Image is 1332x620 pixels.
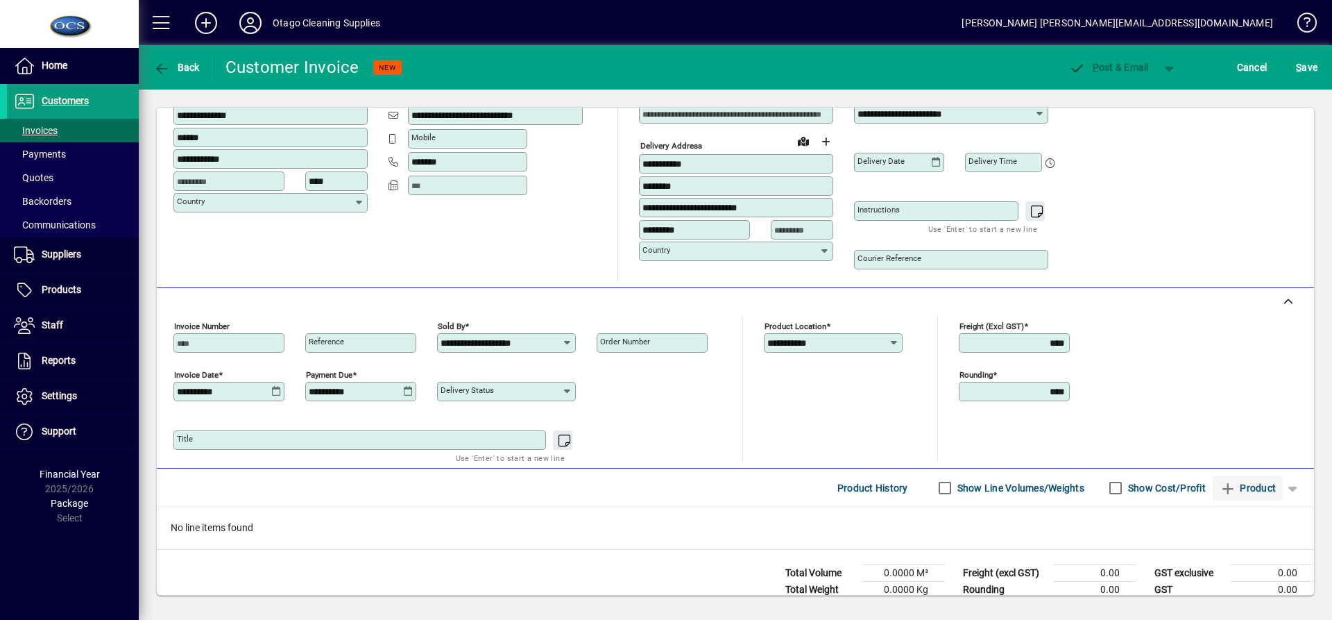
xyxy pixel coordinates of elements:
mat-hint: Use 'Enter' to start a new line [456,450,565,466]
span: P [1093,62,1099,73]
td: Total Volume [778,565,862,582]
a: Quotes [7,166,139,190]
span: Payments [14,149,66,160]
mat-label: Title [177,434,193,444]
mat-label: Delivery date [857,156,905,166]
a: Knowledge Base [1287,3,1315,48]
span: Support [42,426,76,437]
a: Settings [7,379,139,414]
td: Rounding [956,582,1053,598]
td: 0.00 [1231,565,1314,582]
span: Financial Year [40,469,100,480]
a: Communications [7,213,139,237]
div: Otago Cleaning Supplies [273,12,380,34]
span: Product [1220,477,1276,499]
mat-label: Rounding [959,370,993,380]
mat-label: Delivery time [968,156,1017,166]
a: Backorders [7,190,139,213]
td: 0.0000 M³ [862,565,945,582]
button: Profile [228,10,273,35]
mat-label: Invoice date [174,370,219,380]
div: No line items found [157,507,1314,549]
button: Add [184,10,228,35]
label: Show Line Volumes/Weights [955,481,1084,495]
a: Invoices [7,119,139,142]
span: Backorders [14,196,71,207]
span: Reports [42,355,76,366]
a: Support [7,414,139,449]
td: 0.00 [1053,582,1136,598]
td: 0.00 [1053,565,1136,582]
div: [PERSON_NAME] [PERSON_NAME][EMAIL_ADDRESS][DOMAIN_NAME] [962,12,1273,34]
span: Customers [42,95,89,106]
button: Back [150,55,203,80]
mat-label: Invoice number [174,321,230,331]
span: ost & Email [1068,62,1149,73]
button: Save [1292,55,1321,80]
span: Package [51,498,88,509]
button: Product [1213,476,1283,501]
a: Suppliers [7,237,139,272]
mat-label: Sold by [438,321,465,331]
button: Choose address [814,131,837,153]
button: Post & Email [1061,55,1156,80]
span: NEW [379,63,396,72]
mat-label: Mobile [411,133,436,142]
span: Settings [42,390,77,401]
app-page-header-button: Back [139,55,215,80]
a: Reports [7,344,139,378]
mat-label: Courier Reference [857,253,921,263]
td: Total Weight [778,582,862,598]
span: Home [42,60,67,71]
mat-label: Product location [765,321,826,331]
span: S [1296,62,1301,73]
span: Product History [837,477,908,499]
span: Cancel [1237,56,1267,78]
mat-label: Reference [309,337,344,346]
label: Show Cost/Profit [1125,481,1206,495]
td: 0.0000 Kg [862,582,945,598]
div: Customer Invoice [225,56,359,78]
button: Product History [832,476,914,501]
mat-label: Order number [600,337,650,346]
mat-hint: Use 'Enter' to start a new line [928,221,1037,237]
span: Back [153,62,200,73]
span: Suppliers [42,249,81,260]
mat-label: Freight (excl GST) [959,321,1024,331]
mat-label: Country [177,196,205,206]
td: Freight (excl GST) [956,565,1053,582]
mat-label: Delivery status [441,385,494,395]
td: GST exclusive [1147,565,1231,582]
button: Cancel [1233,55,1271,80]
a: Home [7,49,139,83]
span: Products [42,284,81,295]
span: Quotes [14,172,53,183]
mat-label: Country [642,245,670,255]
a: Products [7,273,139,308]
a: Payments [7,142,139,166]
span: ave [1296,56,1317,78]
a: View on map [792,130,814,152]
mat-label: Instructions [857,205,900,215]
span: Communications [14,219,96,231]
mat-label: Payment due [306,370,352,380]
a: Staff [7,308,139,343]
span: Staff [42,319,63,330]
td: GST [1147,582,1231,598]
span: Invoices [14,125,58,136]
td: 0.00 [1231,582,1314,598]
